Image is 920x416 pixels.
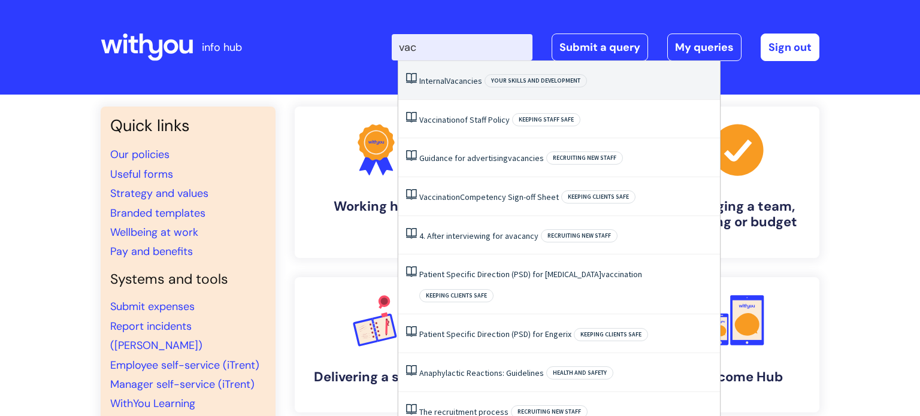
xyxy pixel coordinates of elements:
h4: Welcome Hub [666,369,810,385]
span: Recruiting new staff [541,229,618,242]
a: Pay and benefits [110,244,193,259]
div: | - [392,34,819,61]
a: InternalVacancies [419,75,482,86]
a: Strategy and values [110,186,208,201]
p: info hub [202,38,242,57]
a: Patient Specific Direction (PSD) for [MEDICAL_DATA]vaccination [419,269,642,280]
a: Working here [295,107,458,258]
a: Useful forms [110,167,173,181]
a: Wellbeing at work [110,225,198,239]
a: VaccinationCompetency Sign-off Sheet [419,192,559,202]
a: Patient Specific Direction (PSD) for Engerix [419,329,571,339]
h4: Systems and tools [110,271,266,288]
h4: Managing a team, building or budget [666,199,810,230]
h4: Working here [304,199,448,214]
span: Vaccination [419,192,460,202]
a: Report incidents ([PERSON_NAME]) [110,319,202,353]
span: Recruiting new staff [546,151,623,165]
a: Guidance for advertisingvacancies [419,153,544,163]
span: Your skills and development [485,74,587,87]
a: Manager self-service (iTrent) [110,377,255,391]
a: Submit expenses [110,299,195,314]
a: Delivering a service [295,277,458,412]
a: Managing a team, building or budget [656,107,819,258]
a: 4. After interviewing for avacancy [419,230,538,241]
span: Keeping clients safe [419,289,494,302]
span: Keeping clients safe [574,328,648,341]
a: Our policies [110,147,170,162]
a: Submit a query [552,34,648,61]
a: Anaphylactic Reactions: Guidelines [419,368,544,378]
h3: Quick links [110,116,266,135]
span: Health and safety [546,366,613,379]
span: Keeping clients safe [561,190,635,204]
span: vacancy [509,230,538,241]
span: Vacancies [446,75,482,86]
input: Search [392,34,532,60]
a: Vaccinationof Staff Policy [419,114,510,125]
a: Welcome Hub [656,277,819,412]
span: Vaccination [419,114,460,125]
span: Keeping staff safe [512,113,580,126]
span: vaccination [601,269,642,280]
a: Branded templates [110,206,205,220]
span: vacancies [508,153,544,163]
a: Employee self-service (iTrent) [110,358,259,372]
a: WithYou Learning [110,396,195,411]
a: My queries [667,34,742,61]
a: Sign out [761,34,819,61]
h4: Delivering a service [304,369,448,385]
